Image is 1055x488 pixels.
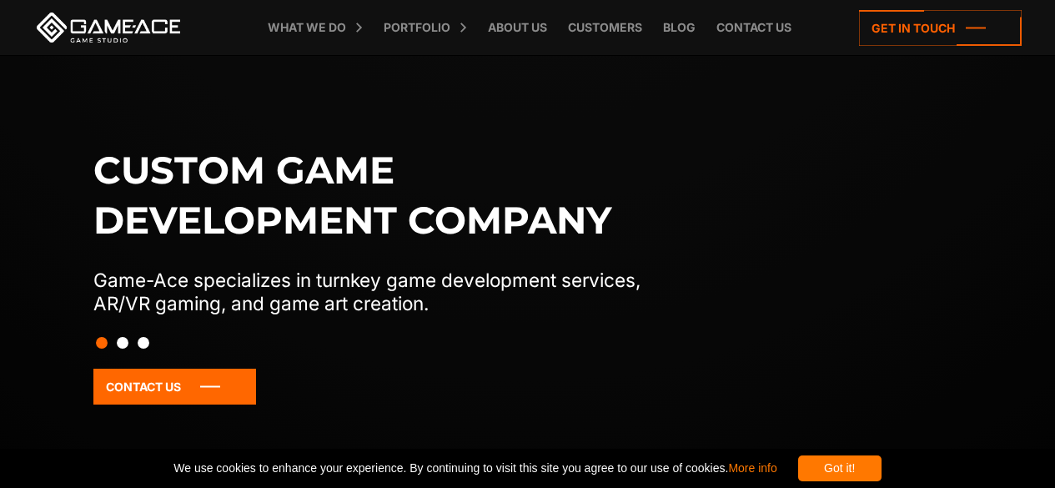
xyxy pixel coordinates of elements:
[798,455,882,481] div: Got it!
[93,369,256,405] a: Contact Us
[728,461,776,475] a: More info
[859,10,1022,46] a: Get in touch
[117,329,128,357] button: Slide 2
[138,329,149,357] button: Slide 3
[93,145,676,245] h1: Custom game development company
[93,269,676,315] p: Game-Ace specializes in turnkey game development services, AR/VR gaming, and game art creation.
[173,455,776,481] span: We use cookies to enhance your experience. By continuing to visit this site you agree to our use ...
[96,329,108,357] button: Slide 1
